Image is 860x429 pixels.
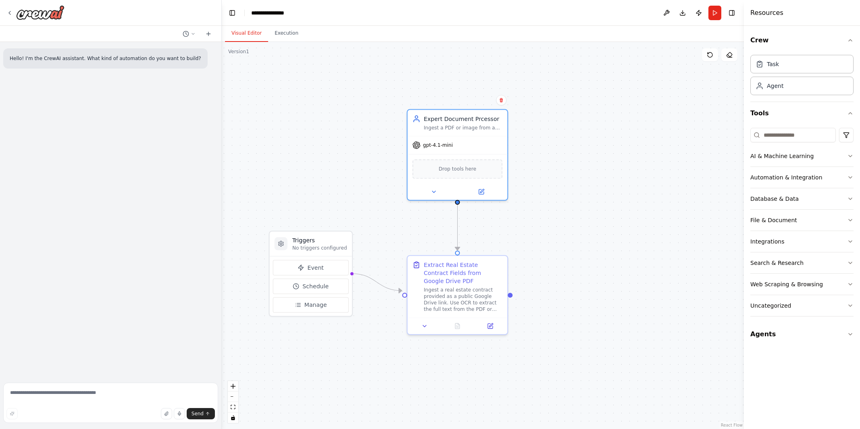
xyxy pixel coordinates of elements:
[16,5,65,20] img: Logo
[228,392,238,402] button: zoom out
[750,216,797,224] div: File & Document
[750,167,854,188] button: Automation & Integration
[304,301,327,309] span: Manage
[292,236,347,244] h3: Triggers
[453,204,461,250] g: Edge from 8e7cd000-8ed9-4418-8947-aa80e730ba5c to 5d0d040e-4225-443d-88a6-da0a8ae588b5
[423,142,453,148] span: gpt-4.1-mini
[308,264,324,272] span: Event
[179,29,199,39] button: Switch to previous chat
[269,231,353,317] div: TriggersNo triggers configuredEventScheduleManage
[424,115,502,123] div: Expert Document Prcessor
[10,55,201,62] p: Hello! I'm the CrewAI assistant. What kind of automation do you want to build?
[228,381,238,392] button: zoom in
[302,282,329,290] span: Schedule
[273,279,349,294] button: Schedule
[750,280,823,288] div: Web Scraping & Browsing
[6,408,18,419] button: Improve this prompt
[458,187,504,197] button: Open in side panel
[440,321,475,331] button: No output available
[251,9,284,17] nav: breadcrumb
[750,210,854,231] button: File & Document
[750,259,804,267] div: Search & Research
[161,408,172,419] button: Upload files
[228,412,238,423] button: toggle interactivity
[352,269,402,295] g: Edge from triggers to 5d0d040e-4225-443d-88a6-da0a8ae588b5
[750,231,854,252] button: Integrations
[750,152,814,160] div: AI & Machine Learning
[439,165,476,173] span: Drop tools here
[726,7,737,19] button: Hide right sidebar
[750,274,854,295] button: Web Scraping & Browsing
[225,25,268,42] button: Visual Editor
[407,255,508,335] div: Extract Real Estate Contract Fields from Google Drive PDFIngest a real estate contract provided a...
[750,295,854,316] button: Uncategorized
[750,8,783,18] h4: Resources
[767,82,783,90] div: Agent
[750,195,799,203] div: Database & Data
[202,29,215,39] button: Start a new chat
[268,25,305,42] button: Execution
[750,173,823,181] div: Automation & Integration
[227,7,238,19] button: Hide left sidebar
[721,423,743,427] a: React Flow attribution
[174,408,185,419] button: Click to speak your automation idea
[750,323,854,346] button: Agents
[750,29,854,52] button: Crew
[424,287,502,312] div: Ingest a real estate contract provided as a public Google Drive link. Use OCR to extract the full...
[228,381,238,423] div: React Flow controls
[750,52,854,102] div: Crew
[424,261,502,285] div: Extract Real Estate Contract Fields from Google Drive PDF
[750,237,784,246] div: Integrations
[273,297,349,312] button: Manage
[228,48,249,55] div: Version 1
[424,125,502,131] div: Ingest a PDF or image from a public Google Drive file, extract text using OCR with preserved form...
[407,109,508,200] div: Expert Document PrcessorIngest a PDF or image from a public Google Drive file, extract text using...
[273,260,349,275] button: Event
[192,410,204,417] span: Send
[750,102,854,125] button: Tools
[292,244,347,251] p: No triggers configured
[476,321,504,331] button: Open in side panel
[750,302,791,310] div: Uncategorized
[750,125,854,323] div: Tools
[228,402,238,412] button: fit view
[750,146,854,167] button: AI & Machine Learning
[750,188,854,209] button: Database & Data
[187,408,215,419] button: Send
[767,60,779,68] div: Task
[750,252,854,273] button: Search & Research
[496,95,506,105] button: Delete node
